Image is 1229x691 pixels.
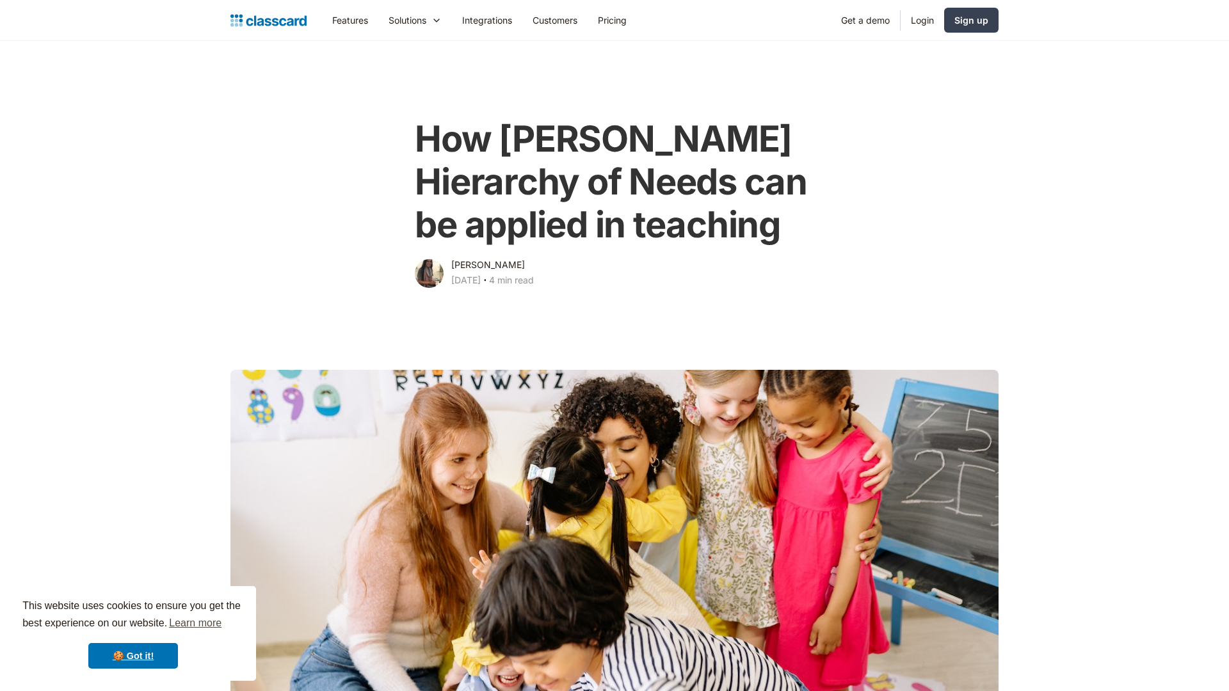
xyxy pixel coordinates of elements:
a: Sign up [944,8,999,33]
h1: How [PERSON_NAME] Hierarchy of Needs can be applied in teaching [415,118,814,247]
div: [DATE] [451,273,481,288]
div: Solutions [378,6,452,35]
div: ‧ [481,273,489,290]
div: Sign up [954,13,988,27]
a: Login [901,6,944,35]
a: Get a demo [831,6,900,35]
div: Solutions [389,13,426,27]
div: cookieconsent [10,586,256,681]
a: Integrations [452,6,522,35]
a: Customers [522,6,588,35]
a: Features [322,6,378,35]
a: home [230,12,307,29]
span: This website uses cookies to ensure you get the best experience on our website. [22,598,244,633]
a: dismiss cookie message [88,643,178,669]
div: [PERSON_NAME] [451,257,525,273]
a: learn more about cookies [167,614,223,633]
div: 4 min read [489,273,534,288]
a: Pricing [588,6,637,35]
